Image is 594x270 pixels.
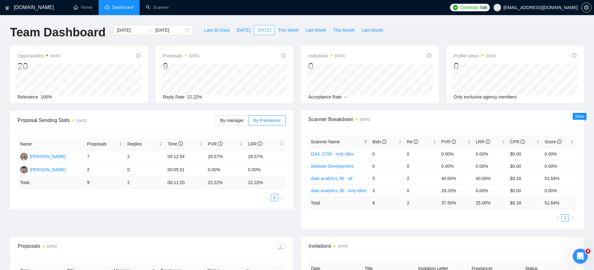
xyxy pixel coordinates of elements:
a: GA4, GTM - only titles [311,151,354,156]
td: 0.00% [439,160,473,172]
span: swap-right [148,28,153,33]
a: 1 [271,194,278,201]
span: left [265,196,269,199]
span: Re [407,139,418,144]
td: 25.00 % [473,197,508,209]
td: 0.00% [473,184,508,197]
td: 2 [404,172,439,184]
td: 0.00% [439,148,473,160]
li: Previous Page [263,194,271,201]
span: LRR [248,141,262,146]
span: right [280,196,284,199]
li: Previous Page [554,214,561,222]
time: [DATE] [486,54,495,58]
span: Scanner Breakdown [308,115,576,123]
td: 00:12:54 [165,150,205,163]
td: 0 [404,184,439,197]
span: dashboard [105,5,109,9]
a: searchScanner [146,5,169,10]
td: 00:05:51 [165,163,205,177]
span: LRR [476,139,490,144]
td: 28.57% [245,150,286,163]
span: [DATE] [257,27,271,34]
span: New [575,114,584,119]
td: 0.00% [542,160,576,172]
time: [DATE] [335,54,345,58]
h1: Team Dashboard [10,25,105,40]
td: $0.00 [508,184,542,197]
th: Name [18,138,84,150]
td: 0 [370,148,404,160]
div: 0 [454,60,496,72]
img: logo [5,3,10,13]
td: 00:11:20 [165,177,205,189]
td: 0.00% [245,163,286,177]
span: Score [545,139,561,144]
td: 2 [125,177,165,189]
span: Only exclusive agency members [454,94,517,99]
span: PVR [441,139,456,144]
td: 40.00% [439,172,473,184]
button: left [554,214,561,222]
span: PVR [208,141,223,146]
a: setting [581,5,591,10]
button: [DATE] [254,25,274,35]
a: data analytics, BI - all [311,176,352,181]
span: This Month [333,27,355,34]
button: download [275,242,285,252]
span: Dashboard [112,5,133,10]
span: CPR [510,139,525,144]
input: End date [155,27,184,34]
li: Next Page [278,194,286,201]
span: 22.22% [187,94,202,99]
span: info-circle [414,140,418,144]
button: left [263,194,271,201]
button: This Week [274,25,302,35]
span: info-circle [136,53,141,58]
span: Last Month [361,27,383,34]
span: info-circle [486,140,490,144]
td: 37.50 % [439,197,473,209]
a: homeHome [74,5,92,10]
span: Last 30 Days [204,27,230,34]
span: 100% [41,94,52,99]
span: By manager [220,118,243,123]
button: This Month [330,25,358,35]
time: [DATE] [47,245,57,248]
button: Last 30 Days [201,25,233,35]
td: Total [18,177,84,189]
span: This Week [278,27,299,34]
div: Proposals [18,242,152,252]
time: [DATE] [360,118,370,121]
time: [DATE] [50,54,60,58]
span: filter [364,140,367,144]
time: [DATE] [77,119,86,123]
div: [PERSON_NAME] [30,166,66,173]
span: Reply Rate [163,94,185,99]
iframe: Intercom live chat [573,249,588,264]
a: Website Development [311,164,354,169]
button: right [278,194,286,201]
span: -- [344,94,347,99]
span: download [276,245,285,250]
td: Total [308,197,370,209]
th: Proposals [84,138,125,150]
span: Profile Views [454,52,496,60]
td: 22.22 % [205,177,246,189]
span: info-circle [382,140,387,144]
td: 0.00% [205,163,246,177]
td: 0 [404,148,439,160]
span: to [148,28,153,33]
div: 9 [163,60,199,72]
input: Start date [117,27,145,34]
span: Opportunities [18,52,60,60]
td: 51.64 % [542,197,576,209]
td: 33.33% [439,184,473,197]
span: info-circle [557,140,561,144]
span: Time [167,141,182,146]
span: [DATE] [237,27,250,34]
td: 0 [370,160,404,172]
td: 8 [370,197,404,209]
span: info-circle [218,141,223,146]
span: Last Week [305,27,326,34]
